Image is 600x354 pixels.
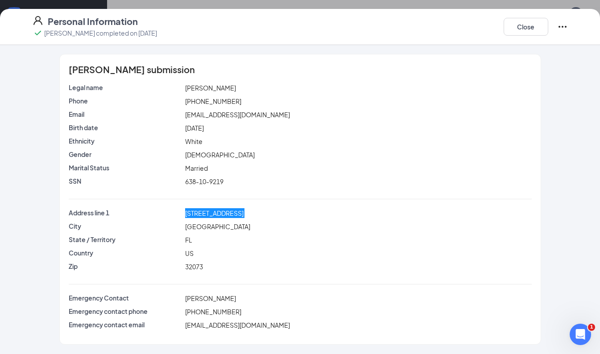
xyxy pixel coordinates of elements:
[69,65,195,74] span: [PERSON_NAME] submission
[185,263,203,271] span: 32073
[69,83,182,92] p: Legal name
[570,324,591,345] iframe: Intercom live chat
[185,124,204,132] span: [DATE]
[69,208,182,217] p: Address line 1
[69,320,182,329] p: Emergency contact email
[69,222,182,231] p: City
[185,151,255,159] span: [DEMOGRAPHIC_DATA]
[69,123,182,132] p: Birth date
[185,164,208,172] span: Married
[185,294,236,302] span: [PERSON_NAME]
[69,136,182,145] p: Ethnicity
[69,163,182,172] p: Marital Status
[69,150,182,159] p: Gender
[185,249,194,257] span: US
[69,235,182,244] p: State / Territory
[185,222,250,231] span: [GEOGRAPHIC_DATA]
[185,236,192,244] span: FL
[185,209,244,217] span: [STREET_ADDRESS]
[69,262,182,271] p: Zip
[185,321,290,329] span: [EMAIL_ADDRESS][DOMAIN_NAME]
[33,15,43,26] svg: User
[185,137,203,145] span: White
[185,84,236,92] span: [PERSON_NAME]
[69,96,182,105] p: Phone
[185,308,241,316] span: [PHONE_NUMBER]
[44,29,157,37] p: [PERSON_NAME] completed on [DATE]
[185,177,223,185] span: 638-10-9219
[588,324,595,331] span: 1
[504,18,548,36] button: Close
[69,110,182,119] p: Email
[69,248,182,257] p: Country
[185,111,290,119] span: [EMAIL_ADDRESS][DOMAIN_NAME]
[33,28,43,38] svg: Checkmark
[69,177,182,185] p: SSN
[69,293,182,302] p: Emergency Contact
[557,21,568,32] svg: Ellipses
[48,15,138,28] h4: Personal Information
[69,307,182,316] p: Emergency contact phone
[185,97,241,105] span: [PHONE_NUMBER]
